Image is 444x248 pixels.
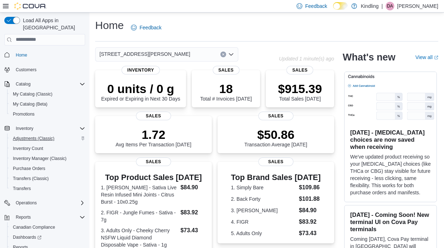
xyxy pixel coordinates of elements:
button: Adjustments (Classic) [7,133,88,144]
span: My Catalog (Beta) [10,100,85,108]
span: Customers [16,67,36,73]
dd: $73.43 [180,226,206,235]
span: Catalog [13,80,85,88]
button: Promotions [7,109,88,119]
h3: Top Brand Sales [DATE] [231,173,321,182]
a: Canadian Compliance [10,223,58,232]
dd: $84.90 [180,183,206,192]
span: Sales [287,66,313,74]
a: Home [13,51,30,59]
button: Open list of options [228,52,234,57]
span: Sales [258,157,293,166]
p: Kindling [361,2,379,10]
p: 1.72 [116,127,191,142]
dd: $109.86 [299,183,321,192]
span: [STREET_ADDRESS][PERSON_NAME] [99,50,190,58]
p: Updated 1 minute(s) ago [279,56,334,62]
button: Customers [1,64,88,75]
span: Sales [258,112,293,120]
span: Inventory Manager (Classic) [10,154,85,163]
span: Reports [16,214,31,220]
button: Canadian Compliance [7,222,88,232]
button: Inventory [13,124,36,133]
dt: 2. Back Forty [231,195,296,203]
span: My Catalog (Beta) [13,101,48,107]
span: Sales [136,157,171,166]
span: Catalog [16,81,30,87]
svg: External link [434,55,438,60]
a: View allExternal link [415,54,438,60]
button: Inventory Manager (Classic) [7,154,88,164]
dt: 4. FIGR [231,218,296,225]
span: Dashboards [13,234,42,240]
a: My Catalog (Beta) [10,100,50,108]
button: Home [1,50,88,60]
span: Transfers [10,184,85,193]
button: Purchase Orders [7,164,88,174]
span: Transfers (Classic) [13,176,49,181]
span: Home [13,50,85,59]
h3: [DATE] - Coming Soon! New terminal UI on Cova Pay terminals [350,211,431,233]
dt: 1. [PERSON_NAME] - Sativa Live Resin Infused Mini Joints - Citrus Burst - 10x0.25g [101,184,177,205]
span: Adjustments (Classic) [10,134,85,143]
span: Inventory [122,66,160,74]
p: $50.86 [244,127,307,142]
p: 0 units / 0 g [101,82,180,96]
span: Purchase Orders [10,164,85,173]
button: Operations [1,198,88,208]
div: Transaction Average [DATE] [244,127,307,147]
h1: Home [95,18,124,33]
dd: $83.92 [299,218,321,226]
span: Inventory [16,126,33,131]
dd: $83.92 [180,208,206,217]
dt: 3. [PERSON_NAME] [231,207,296,214]
p: 18 [200,82,252,96]
p: We've updated product receiving so your [MEDICAL_DATA] choices (like THCa or CBG) stay visible fo... [350,153,431,196]
button: My Catalog (Classic) [7,89,88,99]
button: Catalog [1,79,88,89]
span: Transfers (Classic) [10,174,85,183]
a: Promotions [10,110,38,118]
p: | [381,2,383,10]
span: Customers [13,65,85,74]
span: Canadian Compliance [13,224,55,230]
button: My Catalog (Beta) [7,99,88,109]
button: Transfers [7,184,88,194]
button: Reports [1,212,88,222]
dd: $84.90 [299,206,321,215]
span: Operations [16,200,37,206]
a: My Catalog (Classic) [10,90,55,98]
input: Dark Mode [333,2,348,10]
span: Sales [213,66,239,74]
p: [PERSON_NAME] [397,2,438,10]
span: Inventory Count [10,144,85,153]
span: Load All Apps in [GEOGRAPHIC_DATA] [20,17,85,31]
button: Inventory Count [7,144,88,154]
a: Adjustments (Classic) [10,134,57,143]
div: Daniel Amyotte [386,2,394,10]
p: $915.39 [278,82,322,96]
span: Sales [136,112,171,120]
span: Dashboards [10,233,85,242]
span: Promotions [13,111,35,117]
h2: What's new [343,52,395,63]
span: Transfers [13,186,31,191]
button: Inventory [1,123,88,133]
span: Inventory [13,124,85,133]
a: Dashboards [10,233,44,242]
dd: $101.88 [299,195,321,203]
h3: Top Product Sales [DATE] [101,173,206,182]
button: Transfers (Classic) [7,174,88,184]
span: Operations [13,199,85,207]
div: Total Sales [DATE] [278,82,322,102]
span: Feedback [305,3,327,10]
a: Feedback [128,20,164,35]
a: Customers [13,65,39,74]
span: Feedback [140,24,161,31]
span: Promotions [10,110,85,118]
dt: 5. Adults Only [231,230,296,237]
dd: $73.43 [299,229,321,238]
a: Dashboards [7,232,88,242]
a: Inventory Count [10,144,46,153]
span: Adjustments (Classic) [13,136,54,141]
